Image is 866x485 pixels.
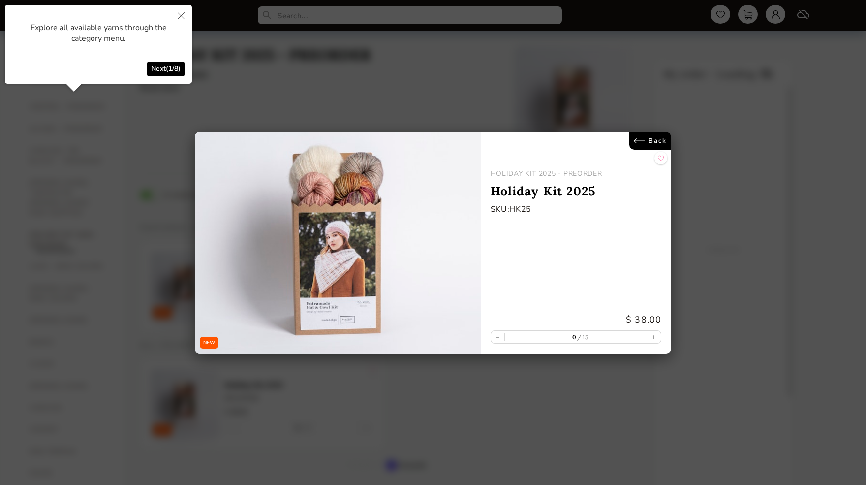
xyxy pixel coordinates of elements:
[203,339,215,346] p: NEW
[491,183,661,199] p: Holiday Kit 2025
[491,314,661,325] p: $ 38.00
[647,331,661,343] button: +
[151,64,181,73] span: Next ( 1 / 8 )
[491,204,661,215] p: SKU: HK25
[629,132,671,150] a: Back
[170,5,192,28] button: Close
[491,169,661,178] p: HOLIDAY KIT 2025 - PREORDER
[12,12,185,54] div: Explore all available yarns through the category menu.
[576,333,589,340] label: 15
[147,62,185,76] button: Next
[195,132,481,354] img: Holiday Kit 2025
